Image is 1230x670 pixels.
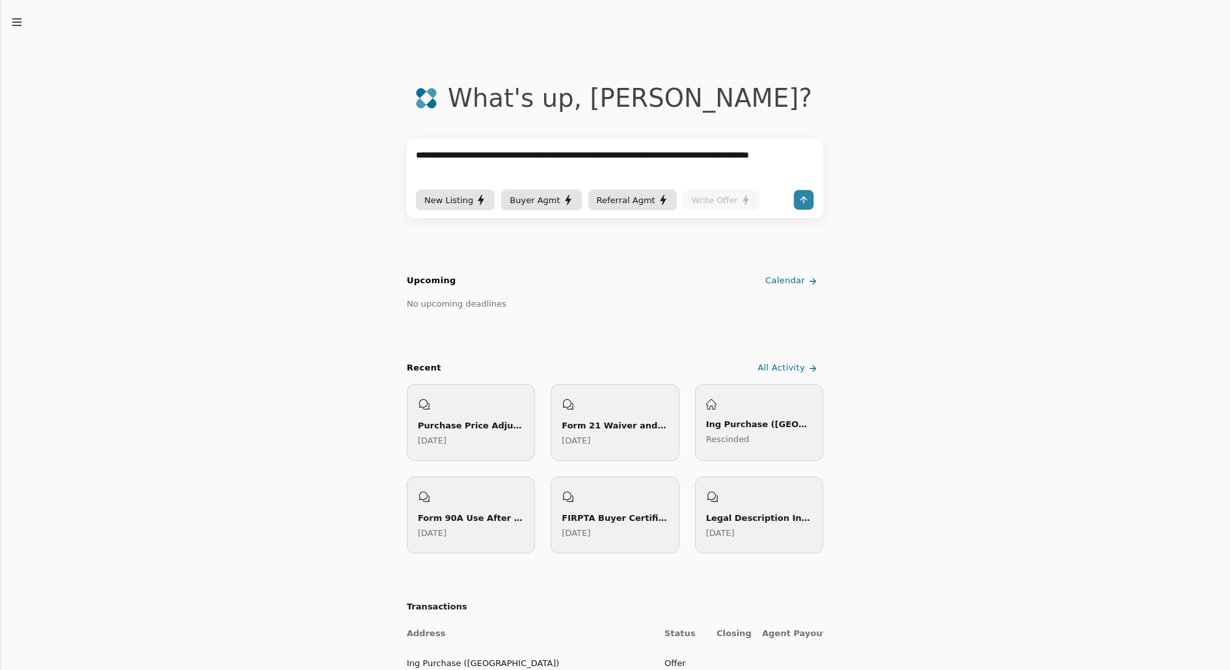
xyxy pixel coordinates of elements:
h2: Upcoming [407,274,456,288]
a: Ing Purchase ([GEOGRAPHIC_DATA])Rescinded [695,384,823,461]
div: Legal Description Initials Requirement [706,511,812,525]
a: Legal Description Initials Requirement[DATE] [695,477,823,553]
div: No upcoming deadlines [407,297,506,311]
button: Referral Agmt [588,189,677,210]
th: Closing [706,619,752,649]
div: Form 90A Use After Waiver [418,511,524,525]
time: Sunday, July 20, 2025 at 10:27:14 PM [562,528,590,538]
button: New Listing [416,189,495,210]
button: Buyer Agmt [501,189,581,210]
a: Form 21 Waiver and Rescission[DATE] [551,384,679,461]
div: What's up , [PERSON_NAME] ? [448,83,812,113]
th: Status [654,619,706,649]
span: Referral Agmt [597,193,655,207]
time: Wednesday, July 23, 2025 at 7:39:04 AM [418,436,446,445]
time: Sunday, July 20, 2025 at 10:13:57 PM [706,528,735,538]
th: Agent Payout [752,619,823,649]
div: Recent [407,361,441,375]
span: Buyer Agmt [510,193,560,207]
a: Form 90A Use After Waiver[DATE] [407,477,535,553]
h2: Transactions [407,600,823,614]
a: All Activity [755,357,823,379]
div: Form 21 Waiver and Rescission [562,419,668,432]
div: Ing Purchase ([GEOGRAPHIC_DATA]) [706,417,812,431]
time: Monday, July 21, 2025 at 9:57:53 PM [418,528,446,538]
time: Tuesday, July 22, 2025 at 12:14:29 AM [562,436,590,445]
span: All Activity [758,361,805,375]
p: Rescinded [706,432,812,446]
img: logo [415,87,437,109]
div: New Listing [424,193,486,207]
a: Purchase Price Adjustment Process[DATE] [407,384,535,461]
div: Purchase Price Adjustment Process [418,419,524,432]
a: Calendar [763,270,823,292]
span: Calendar [765,274,805,288]
th: Address [407,619,654,649]
a: FIRPTA Buyer Certification Requirement[DATE] [551,477,679,553]
div: FIRPTA Buyer Certification Requirement [562,511,668,525]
